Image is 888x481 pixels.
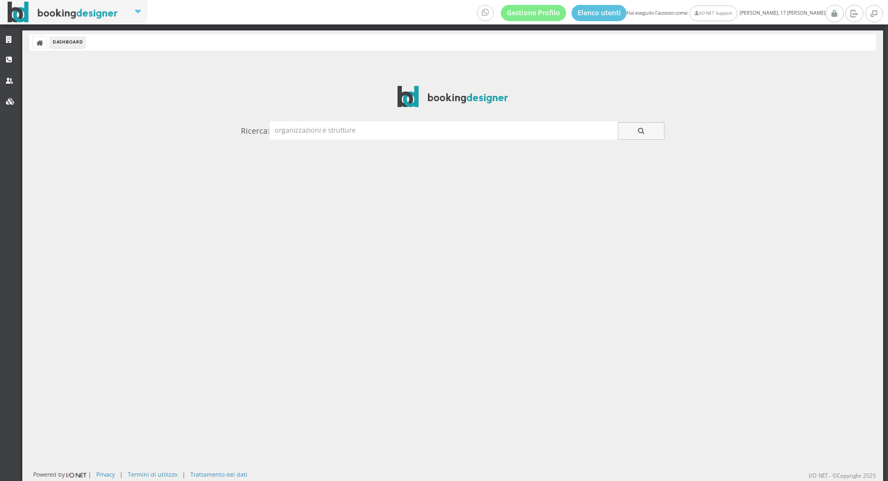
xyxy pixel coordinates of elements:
[501,5,566,21] a: Gestione Profilo
[182,470,185,478] div: |
[398,86,508,107] img: BookingDesigner.com
[96,470,115,478] a: Privacy
[690,5,737,21] a: I/O NET Support
[190,470,247,478] a: Trattamento dei dati
[8,2,118,23] img: BookingDesigner.com
[572,5,627,21] a: Elenco utenti
[33,470,91,479] div: Powered by |
[120,470,123,478] div: |
[50,36,85,48] li: Dashboard
[241,126,270,135] h4: Ricerca:
[128,470,177,478] a: Termini di utilizzo
[477,5,825,21] span: Hai eseguito l'accesso come: [PERSON_NAME], 17 [PERSON_NAME]
[65,471,88,479] img: ionet_small_logo.png
[270,121,618,139] input: organizzazioni e strutture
